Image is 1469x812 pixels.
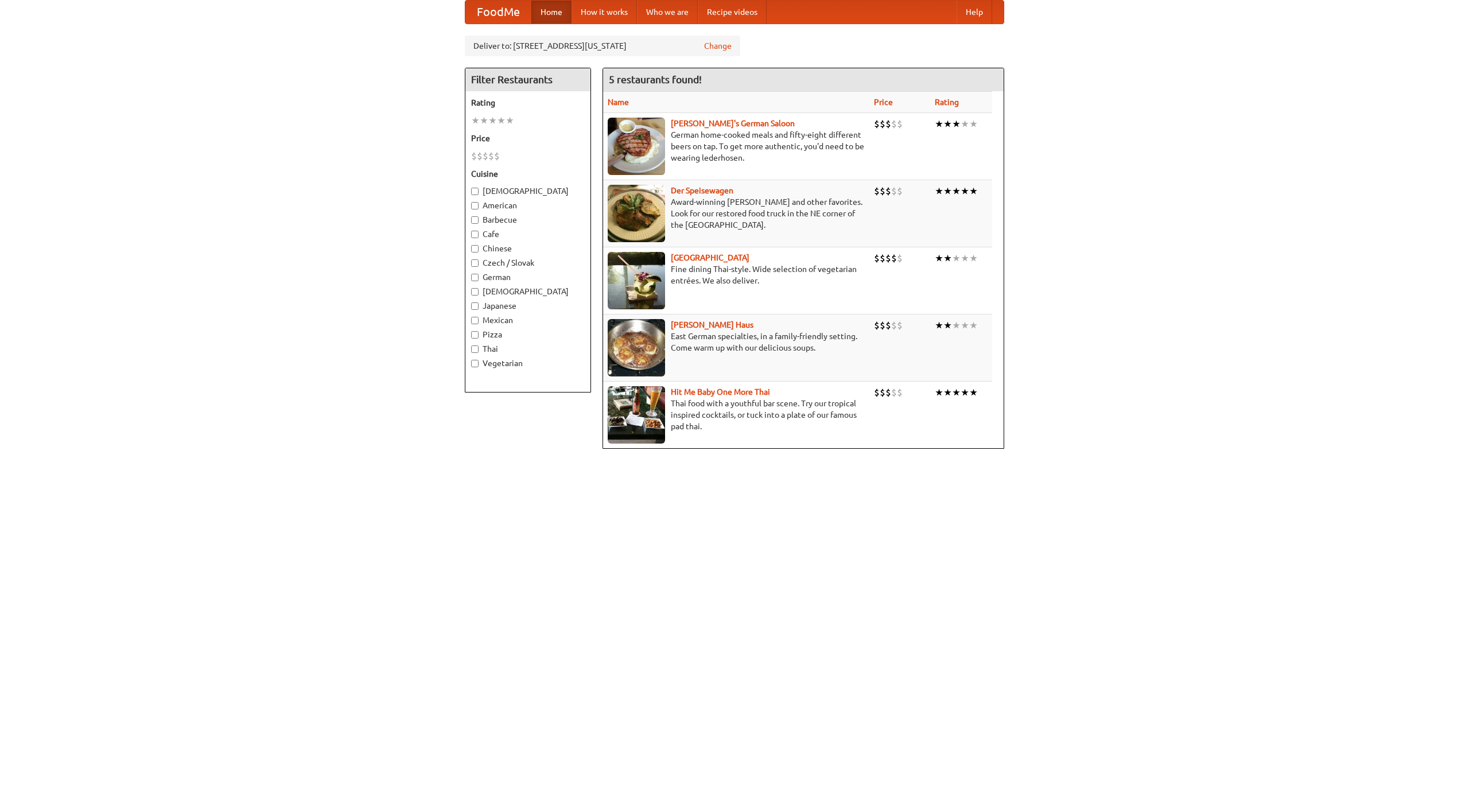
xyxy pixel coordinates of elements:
li: $ [897,386,903,399]
a: Price [874,98,893,107]
label: German [471,271,585,283]
li: $ [880,319,885,332]
li: $ [891,386,897,399]
label: Thai [471,343,585,355]
li: $ [891,118,897,130]
p: Thai food with a youthful bar scene. Try our tropical inspired cocktails, or tuck into a plate of... [608,398,865,432]
li: ★ [935,118,943,130]
input: German [471,274,479,281]
li: ★ [961,118,969,130]
li: ★ [969,319,978,332]
a: [PERSON_NAME]'s German Saloon [671,119,795,128]
li: $ [885,252,891,265]
input: Vegetarian [471,360,479,367]
li: $ [897,118,903,130]
li: ★ [952,252,961,265]
li: ★ [471,114,480,127]
li: ★ [488,114,497,127]
a: Der Speisewagen [671,186,733,195]
li: $ [891,185,897,197]
a: [PERSON_NAME] Haus [671,320,753,329]
label: Japanese [471,300,585,312]
img: babythai.jpg [608,386,665,444]
a: How it works [572,1,637,24]
li: ★ [969,386,978,399]
div: Deliver to: [STREET_ADDRESS][US_STATE] [465,36,740,56]
a: Hit Me Baby One More Thai [671,387,770,397]
a: Change [704,40,732,52]
img: speisewagen.jpg [608,185,665,242]
label: [DEMOGRAPHIC_DATA] [471,286,585,297]
li: ★ [952,118,961,130]
li: ★ [961,319,969,332]
li: $ [874,386,880,399]
li: ★ [480,114,488,127]
img: kohlhaus.jpg [608,319,665,376]
p: Award-winning [PERSON_NAME] and other favorites. Look for our restored food truck in the NE corne... [608,196,865,231]
li: ★ [943,319,952,332]
label: American [471,200,585,211]
li: $ [885,386,891,399]
a: Home [531,1,572,24]
li: $ [488,150,494,162]
li: ★ [506,114,514,127]
a: Rating [935,98,959,107]
a: FoodMe [465,1,531,24]
li: ★ [935,386,943,399]
li: $ [477,150,483,162]
label: Cafe [471,228,585,240]
input: [DEMOGRAPHIC_DATA] [471,188,479,195]
li: ★ [497,114,506,127]
h5: Price [471,133,585,144]
li: ★ [943,386,952,399]
li: ★ [952,185,961,197]
li: ★ [952,319,961,332]
a: Who we are [637,1,698,24]
ng-pluralize: 5 restaurants found! [609,74,702,85]
input: Pizza [471,331,479,339]
li: ★ [952,386,961,399]
li: $ [874,118,880,130]
p: German home-cooked meals and fifty-eight different beers on tap. To get more authentic, you'd nee... [608,129,865,164]
label: Barbecue [471,214,585,226]
li: ★ [935,185,943,197]
li: $ [897,185,903,197]
a: Help [957,1,992,24]
li: ★ [969,185,978,197]
li: $ [880,185,885,197]
h4: Filter Restaurants [465,68,590,91]
li: $ [880,252,885,265]
li: ★ [961,386,969,399]
input: [DEMOGRAPHIC_DATA] [471,288,479,296]
img: satay.jpg [608,252,665,309]
li: $ [874,185,880,197]
a: [GEOGRAPHIC_DATA] [671,253,749,262]
input: Czech / Slovak [471,259,479,267]
input: Chinese [471,245,479,252]
li: $ [880,118,885,130]
li: $ [880,386,885,399]
input: American [471,202,479,209]
label: Czech / Slovak [471,257,585,269]
li: $ [891,319,897,332]
a: Recipe videos [698,1,767,24]
p: Fine dining Thai-style. Wide selection of vegetarian entrées. We also deliver. [608,263,865,286]
li: $ [885,185,891,197]
li: $ [897,319,903,332]
li: $ [885,319,891,332]
li: $ [874,252,880,265]
li: $ [897,252,903,265]
label: [DEMOGRAPHIC_DATA] [471,185,585,197]
li: $ [891,252,897,265]
input: Japanese [471,302,479,310]
label: Vegetarian [471,358,585,369]
li: ★ [961,185,969,197]
li: ★ [943,185,952,197]
li: ★ [935,319,943,332]
li: ★ [935,252,943,265]
li: ★ [943,118,952,130]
